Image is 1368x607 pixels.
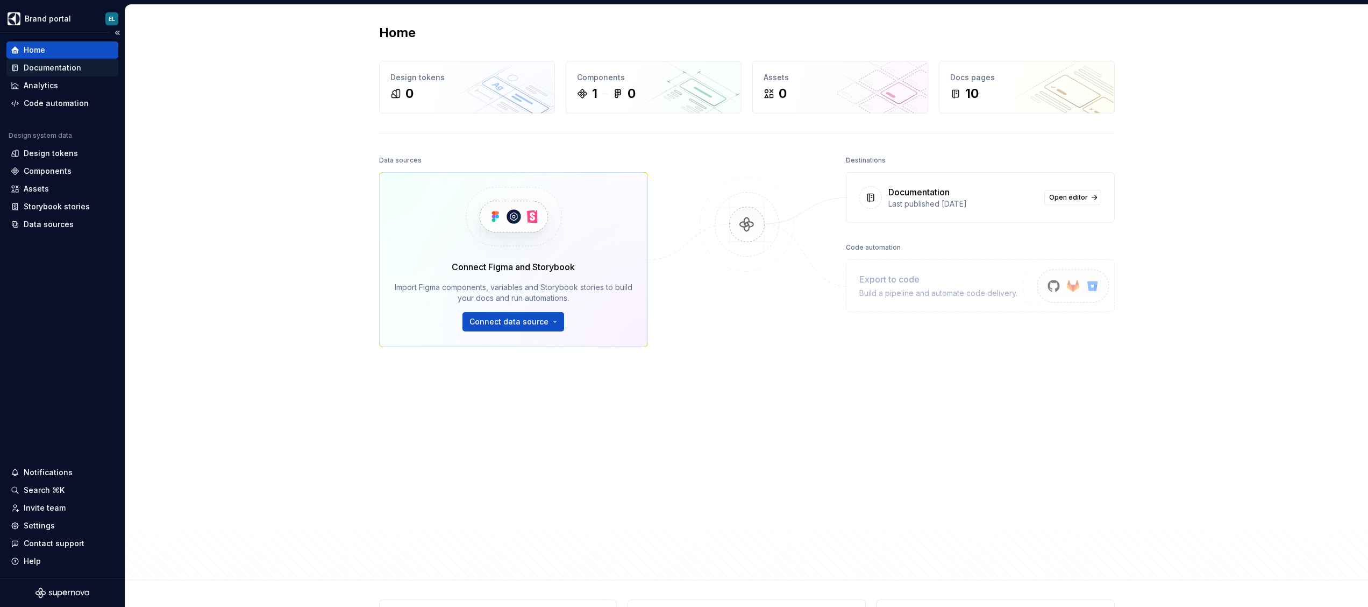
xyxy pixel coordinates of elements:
[592,85,597,102] div: 1
[35,588,89,598] svg: Supernova Logo
[6,180,118,197] a: Assets
[6,59,118,76] a: Documentation
[395,282,632,303] div: Import Figma components, variables and Storybook stories to build your docs and run automations.
[1049,193,1088,202] span: Open editor
[6,482,118,499] button: Search ⌘K
[1044,190,1101,205] a: Open editor
[24,219,74,230] div: Data sources
[846,240,901,255] div: Code automation
[24,98,89,109] div: Code automation
[469,316,548,327] span: Connect data source
[24,80,58,91] div: Analytics
[24,485,65,496] div: Search ⌘K
[24,467,73,478] div: Notifications
[6,517,118,534] a: Settings
[24,148,78,159] div: Design tokens
[2,7,123,30] button: Brand portalEL
[939,61,1115,114] a: Docs pages10
[109,15,115,23] div: EL
[566,61,742,114] a: Components10
[6,464,118,481] button: Notifications
[405,85,414,102] div: 0
[6,216,118,233] a: Data sources
[379,61,555,114] a: Design tokens0
[965,85,979,102] div: 10
[6,535,118,552] button: Contact support
[888,199,1038,209] div: Last published [DATE]
[390,72,544,83] div: Design tokens
[6,553,118,570] button: Help
[452,260,575,273] div: Connect Figma and Storybook
[6,41,118,59] a: Home
[628,85,636,102] div: 0
[24,166,72,177] div: Components
[859,288,1017,299] div: Build a pipeline and automate code delivery.
[846,153,886,168] div: Destinations
[6,198,118,215] a: Storybook stories
[577,72,730,83] div: Components
[859,273,1017,286] div: Export to code
[24,201,90,212] div: Storybook stories
[6,77,118,94] a: Analytics
[24,503,66,513] div: Invite team
[6,499,118,517] a: Invite team
[6,163,118,180] a: Components
[24,183,49,194] div: Assets
[779,85,787,102] div: 0
[379,24,416,41] h2: Home
[888,186,950,199] div: Documentation
[752,61,928,114] a: Assets0
[950,72,1103,83] div: Docs pages
[24,556,41,567] div: Help
[24,538,84,549] div: Contact support
[764,72,917,83] div: Assets
[6,95,118,112] a: Code automation
[24,45,45,55] div: Home
[24,62,81,73] div: Documentation
[6,145,118,162] a: Design tokens
[8,12,20,25] img: 1131f18f-9b94-42a4-847a-eabb54481545.png
[25,13,71,24] div: Brand portal
[9,131,72,140] div: Design system data
[110,25,125,40] button: Collapse sidebar
[379,153,422,168] div: Data sources
[24,520,55,531] div: Settings
[462,312,564,331] button: Connect data source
